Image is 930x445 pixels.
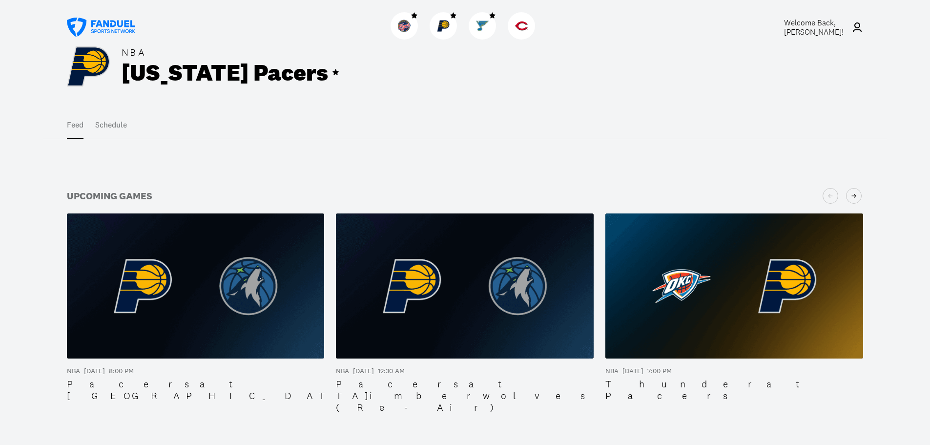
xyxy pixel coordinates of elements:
[605,378,863,402] div: Thunder at Pacers
[605,366,619,376] div: NBA
[391,32,422,42] a: FeverFever
[336,366,349,376] div: NBA
[756,18,863,37] a: Welcome Back,[PERSON_NAME]!
[605,213,863,402] a: NBA[DATE]7:00 PMThunder at Pacers
[67,213,325,402] a: NBA[DATE]8:00 PMPacers at [GEOGRAPHIC_DATA]
[122,58,329,86] div: [US_STATE] Pacers
[122,46,340,58] div: NBA
[398,20,411,32] img: Fever
[84,366,105,376] div: [DATE]
[336,213,594,413] a: NBA[DATE]12:30 AMPacers at Timberwolves (Re-Air)
[336,378,594,413] div: Pacers at Timberwolves (Re-Air)
[437,20,450,32] img: Pacers
[784,18,844,37] span: Welcome Back, [PERSON_NAME] !
[378,366,405,376] div: 12:30 AM
[476,20,489,32] img: Blues
[622,366,643,376] div: [DATE]
[109,366,134,376] div: 8:00 PM
[67,18,135,37] a: FanDuel Sports Network
[508,32,539,42] a: RedsReds
[515,20,528,32] img: Reds
[95,111,127,139] button: Schedule
[353,366,374,376] div: [DATE]
[67,45,110,88] img: INDIANA PACERS team logo
[430,32,461,42] a: PacersPacers
[67,366,80,376] div: NBA
[67,111,83,139] button: Feed
[67,378,325,402] div: Pacers at [GEOGRAPHIC_DATA]
[647,366,672,376] div: 7:00 PM
[67,191,152,201] div: Upcoming Games
[469,32,500,42] a: BluesBlues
